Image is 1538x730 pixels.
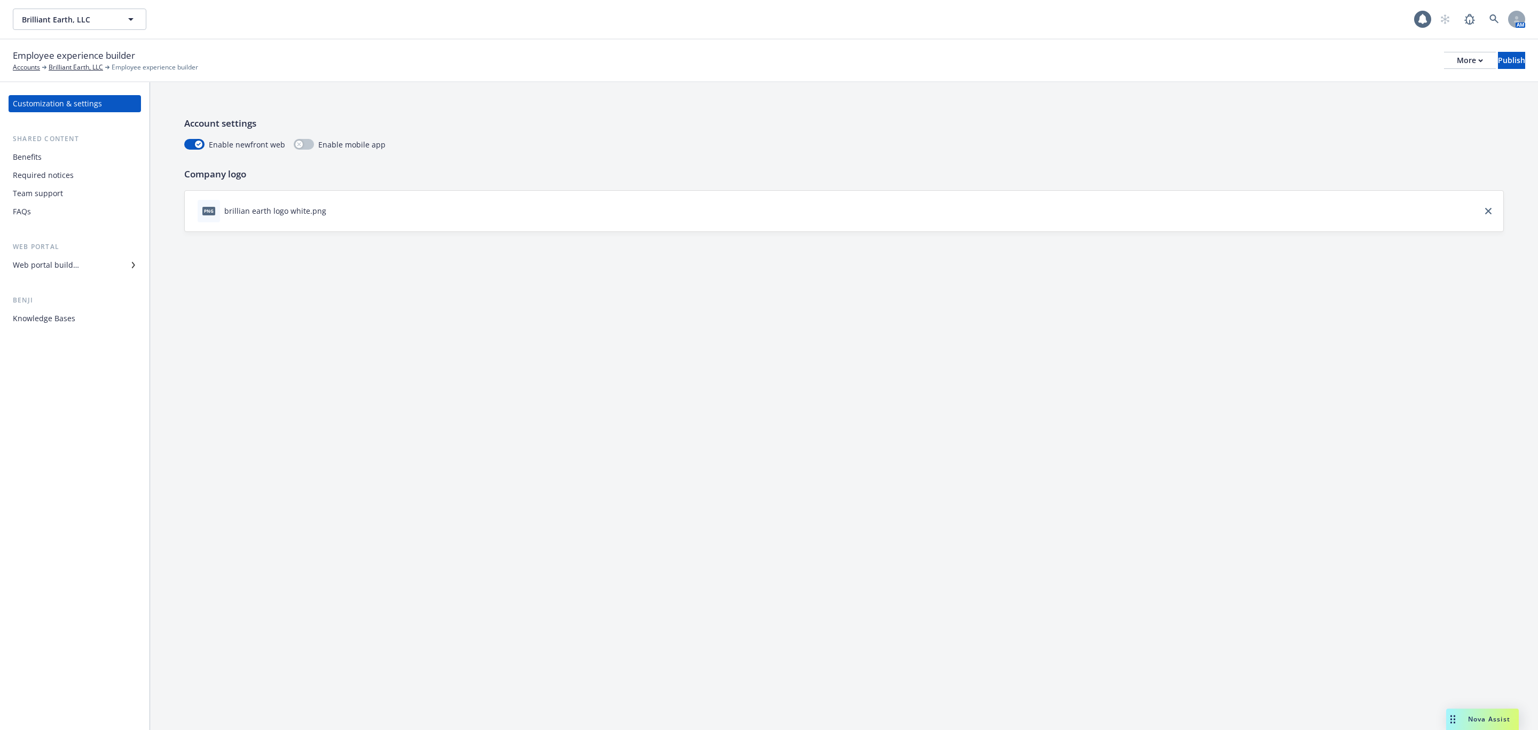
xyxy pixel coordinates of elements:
div: Benefits [13,149,42,166]
div: Required notices [13,167,74,184]
button: Publish [1498,52,1525,69]
a: Web portal builder [9,257,141,274]
a: FAQs [9,203,141,220]
button: Nova Assist [1446,709,1519,730]
div: Publish [1498,52,1525,68]
button: Brilliant Earth, LLC [13,9,146,30]
a: Report a Bug [1459,9,1480,30]
p: Company logo [184,167,1504,181]
a: Start snowing [1434,9,1456,30]
a: close [1482,205,1495,218]
div: Drag to move [1446,709,1459,730]
a: Customization & settings [9,95,141,112]
div: FAQs [13,203,31,220]
div: More [1457,52,1483,68]
p: Account settings [184,117,1504,130]
button: download file [331,205,339,216]
a: Accounts [13,63,40,72]
span: Employee experience builder [112,63,198,72]
button: More [1444,52,1496,69]
span: png [202,207,215,215]
div: Shared content [9,134,141,144]
span: Nova Assist [1468,715,1510,724]
div: Web portal [9,242,141,252]
a: Knowledge Bases [9,310,141,327]
div: Benji [9,295,141,306]
div: Customization & settings [13,95,102,112]
a: Benefits [9,149,141,166]
a: Team support [9,185,141,202]
span: Enable mobile app [318,139,386,150]
div: Web portal builder [13,257,79,274]
span: Enable newfront web [209,139,285,150]
div: Team support [13,185,63,202]
a: Search [1484,9,1505,30]
div: Knowledge Bases [13,310,75,327]
a: Brilliant Earth, LLC [49,63,103,72]
span: Brilliant Earth, LLC [22,14,114,25]
span: Employee experience builder [13,49,135,63]
div: brillian earth logo white.png [224,205,326,216]
a: Required notices [9,167,141,184]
